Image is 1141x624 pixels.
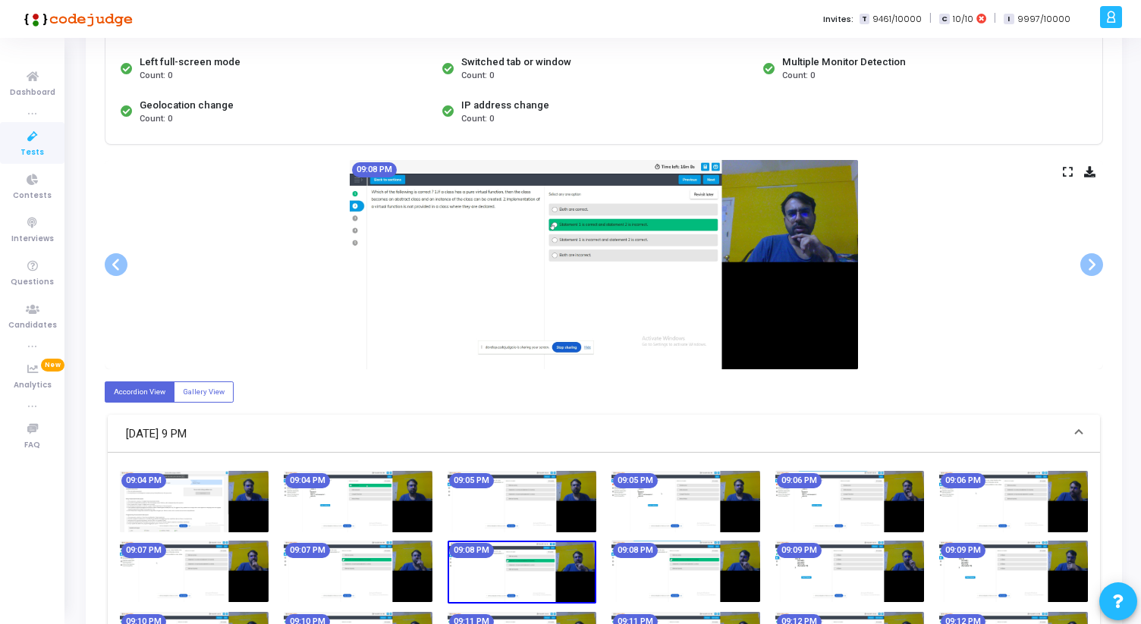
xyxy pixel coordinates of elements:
span: 9997/10000 [1017,13,1070,26]
img: screenshot-1757259316850.jpeg [448,471,596,532]
mat-chip: 09:05 PM [613,473,658,488]
mat-chip: 09:08 PM [449,543,494,558]
img: screenshot-1757259286742.jpeg [284,471,432,532]
img: screenshot-1757259496778.jpeg [350,160,858,369]
img: screenshot-1757259557387.jpeg [775,541,924,602]
img: screenshot-1757259496778.jpeg [448,541,596,604]
mat-chip: 09:06 PM [777,473,822,488]
span: Count: 0 [140,113,172,126]
mat-chip: 09:09 PM [941,543,985,558]
img: screenshot-1757259406704.jpeg [939,471,1088,532]
mat-chip: 09:04 PM [285,473,330,488]
img: screenshot-1757259346704.jpeg [611,471,760,532]
div: IP address change [461,98,549,113]
div: Switched tab or window [461,55,571,70]
img: logo [19,4,133,34]
mat-chip: 09:06 PM [941,473,985,488]
img: screenshot-1757259376804.jpeg [775,471,924,532]
span: Tests [20,146,44,159]
div: Geolocation change [140,98,234,113]
span: 9461/10000 [872,13,922,26]
img: screenshot-1757259466469.jpeg [284,541,432,602]
label: Accordion View [105,381,174,402]
img: screenshot-1757259436808.jpeg [120,541,269,602]
span: Count: 0 [461,113,494,126]
span: Interviews [11,233,54,246]
label: Gallery View [174,381,234,402]
div: Multiple Monitor Detection [782,55,906,70]
span: I [1004,14,1014,25]
div: Left full-screen mode [140,55,240,70]
mat-chip: 09:04 PM [121,473,166,488]
mat-chip: 09:08 PM [352,162,397,177]
mat-chip: 09:09 PM [777,543,822,558]
span: | [994,11,996,27]
span: Dashboard [10,86,55,99]
mat-panel-title: [DATE] 9 PM [126,425,1064,443]
span: | [929,11,932,27]
mat-chip: 09:07 PM [121,543,166,558]
span: C [939,14,949,25]
span: Candidates [8,319,57,332]
span: T [860,14,869,25]
span: Count: 0 [461,70,494,83]
span: Count: 0 [140,70,172,83]
img: screenshot-1757259526845.jpeg [611,541,760,602]
span: 10/10 [953,13,973,26]
span: Count: 0 [782,70,815,83]
span: Contests [13,190,52,202]
img: screenshot-1757259256693.jpeg [120,471,269,532]
span: FAQ [24,439,40,452]
span: Analytics [14,379,52,392]
label: Invites: [823,13,853,26]
mat-chip: 09:07 PM [285,543,330,558]
mat-chip: 09:08 PM [613,543,658,558]
img: screenshot-1757259586443.jpeg [939,541,1088,602]
span: New [41,359,64,372]
mat-chip: 09:05 PM [449,473,494,488]
span: Questions [11,276,54,289]
mat-expansion-panel-header: [DATE] 9 PM [108,415,1100,453]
